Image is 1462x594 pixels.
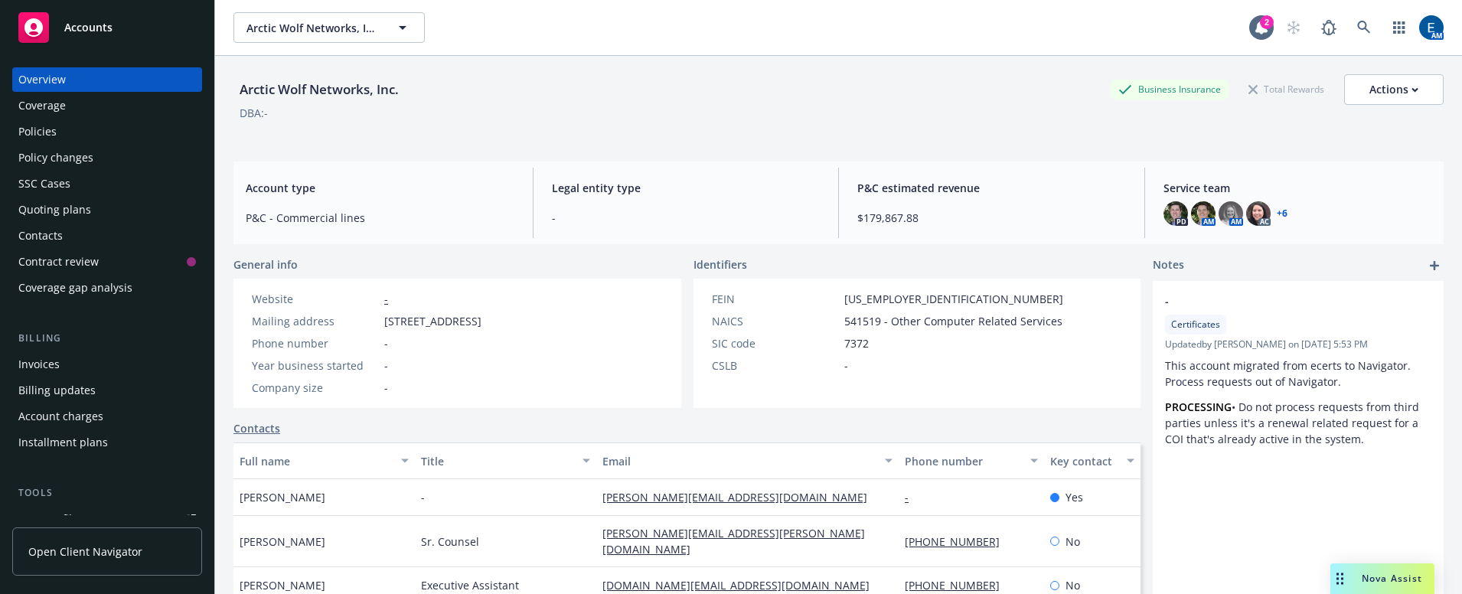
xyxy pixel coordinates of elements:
span: Executive Assistant [421,577,519,593]
div: Actions [1369,75,1418,104]
div: CSLB [712,357,838,374]
span: - [1165,293,1392,309]
a: [PERSON_NAME][EMAIL_ADDRESS][PERSON_NAME][DOMAIN_NAME] [602,526,865,556]
a: Billing updates [12,378,202,403]
button: Nova Assist [1330,563,1434,594]
a: +6 [1277,209,1287,218]
div: FEIN [712,291,838,307]
span: Account type [246,180,514,196]
div: Year business started [252,357,378,374]
button: Arctic Wolf Networks, Inc. [233,12,425,43]
span: Certificates [1171,318,1220,331]
img: photo [1191,201,1216,226]
div: Full name [240,453,392,469]
div: Phone number [905,453,1021,469]
div: 2 [1260,15,1274,29]
span: [STREET_ADDRESS] [384,313,481,329]
span: 7372 [844,335,869,351]
span: [US_EMPLOYER_IDENTIFICATION_NUMBER] [844,291,1063,307]
p: • Do not process requests from third parties unless it's a renewal related request for a COI that... [1165,399,1431,447]
img: photo [1219,201,1243,226]
span: - [421,489,425,505]
div: Website [252,291,378,307]
span: P&C - Commercial lines [246,210,514,226]
span: Accounts [64,21,113,34]
span: No [1065,577,1080,593]
div: NAICS [712,313,838,329]
span: - [844,357,848,374]
img: photo [1163,201,1188,226]
a: Coverage gap analysis [12,276,202,300]
a: [PERSON_NAME][EMAIL_ADDRESS][DOMAIN_NAME] [602,490,879,504]
span: Service team [1163,180,1432,196]
span: Open Client Navigator [28,543,142,560]
div: Policies [18,119,57,144]
div: Drag to move [1330,563,1349,594]
span: General info [233,256,298,273]
a: Quoting plans [12,197,202,222]
div: Policy changes [18,145,93,170]
div: Email [602,453,876,469]
span: Identifiers [693,256,747,273]
a: Invoices [12,352,202,377]
a: Report a Bug [1314,12,1344,43]
span: [PERSON_NAME] [240,489,325,505]
div: Contacts [18,224,63,248]
span: Sr. Counsel [421,534,479,550]
span: Arctic Wolf Networks, Inc. [246,20,379,36]
a: - [905,490,921,504]
a: Search [1349,12,1379,43]
span: P&C estimated revenue [857,180,1126,196]
span: 541519 - Other Computer Related Services [844,313,1062,329]
div: Invoices [18,352,60,377]
a: Accounts [12,6,202,49]
div: Business Insurance [1111,80,1229,99]
div: SIC code [712,335,838,351]
div: Title [421,453,573,469]
div: Quoting plans [18,197,91,222]
div: Tools [12,485,202,501]
div: Coverage [18,93,66,118]
a: [DOMAIN_NAME][EMAIL_ADDRESS][DOMAIN_NAME] [602,578,882,592]
a: [PHONE_NUMBER] [905,534,1012,549]
div: Key contact [1050,453,1118,469]
div: -CertificatesUpdatedby [PERSON_NAME] on [DATE] 5:53 PMThis account migrated from ecerts to Naviga... [1153,281,1444,459]
a: SSC Cases [12,171,202,196]
span: [PERSON_NAME] [240,534,325,550]
div: Arctic Wolf Networks, Inc. [233,80,405,100]
a: Contract review [12,250,202,274]
span: No [1065,534,1080,550]
div: Overview [18,67,66,92]
span: Legal entity type [552,180,821,196]
div: Contract review [18,250,99,274]
div: Billing updates [18,378,96,403]
div: Account charges [18,404,103,429]
button: Phone number [899,442,1044,479]
div: DBA: - [240,105,268,121]
a: Policy changes [12,145,202,170]
div: Manage files [18,507,83,531]
button: Actions [1344,74,1444,105]
div: Company size [252,380,378,396]
div: Installment plans [18,430,108,455]
a: Overview [12,67,202,92]
div: Phone number [252,335,378,351]
a: Contacts [12,224,202,248]
span: [PERSON_NAME] [240,577,325,593]
span: - [552,210,821,226]
a: Switch app [1384,12,1415,43]
button: Key contact [1044,442,1141,479]
strong: PROCESSING [1165,400,1232,414]
img: photo [1246,201,1271,226]
a: Coverage [12,93,202,118]
p: This account migrated from ecerts to Navigator. Process requests out of Navigator. [1165,357,1431,390]
a: Start snowing [1278,12,1309,43]
div: Billing [12,331,202,346]
a: Manage files [12,507,202,531]
span: Nova Assist [1362,572,1422,585]
span: - [384,380,388,396]
a: Policies [12,119,202,144]
img: photo [1419,15,1444,40]
span: $179,867.88 [857,210,1126,226]
div: Mailing address [252,313,378,329]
